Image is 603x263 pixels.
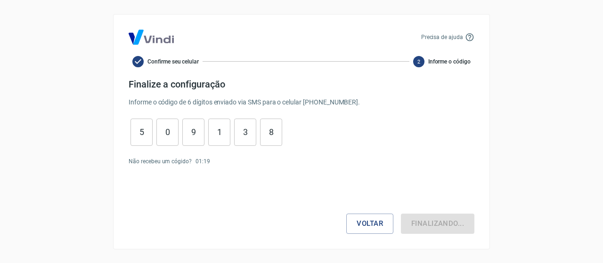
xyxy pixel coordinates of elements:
p: Precisa de ajuda [421,33,463,41]
p: Informe o código de 6 dígitos enviado via SMS para o celular [PHONE_NUMBER] . [129,97,474,107]
span: Confirme seu celular [147,57,199,66]
img: Logo Vind [129,30,174,45]
h4: Finalize a configuração [129,79,474,90]
text: 2 [417,58,420,64]
span: Informe o código [428,57,471,66]
p: 01 : 19 [196,157,210,166]
button: Voltar [346,214,393,233]
p: Não recebeu um cógido? [129,157,192,166]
